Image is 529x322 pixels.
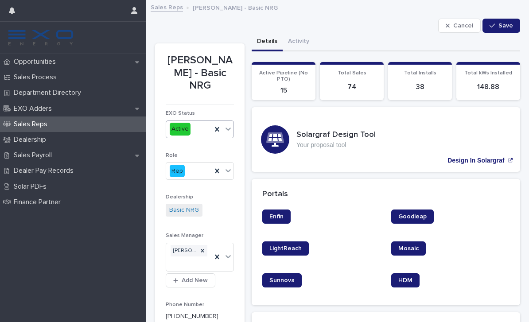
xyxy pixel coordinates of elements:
a: Sunnova [262,273,302,287]
span: Active Pipeline (No PTO) [259,70,308,82]
p: 148.88 [462,83,515,91]
div: [PERSON_NAME] - Basic NRG [171,245,198,257]
span: Goodleap [398,213,427,220]
p: Sales Payroll [10,151,59,159]
button: Details [252,33,283,51]
button: Cancel [438,19,481,33]
p: Sales Reps [10,120,54,128]
a: Basic NRG [169,206,199,215]
span: Cancel [453,23,473,29]
div: Active [170,123,191,136]
span: Sunnova [269,277,295,283]
p: Dealer Pay Records [10,167,81,175]
p: Department Directory [10,89,88,97]
p: Opportunities [10,58,63,66]
button: Add New [166,273,215,287]
a: Sales Reps [151,2,183,12]
a: [PHONE_NUMBER] [166,313,218,319]
span: Mosaic [398,245,419,252]
p: Your proposal tool [296,141,376,149]
img: FKS5r6ZBThi8E5hshIGi [7,29,74,47]
button: Save [482,19,520,33]
a: Mosaic [391,241,426,256]
h3: Solargraf Design Tool [296,130,376,140]
span: LightReach [269,245,302,252]
p: EXO Adders [10,105,59,113]
p: 15 [257,86,310,95]
span: EXO Status [166,111,195,116]
h2: Portals [262,190,288,199]
span: Total kWs Installed [464,70,512,76]
button: Activity [283,33,315,51]
a: HDM [391,273,420,287]
span: Sales Manager [166,233,203,238]
a: Design In Solargraf [252,107,520,172]
a: Enfin [262,209,291,224]
p: 38 [393,83,447,91]
a: Goodleap [391,209,434,224]
span: HDM [398,277,412,283]
p: Solar PDFs [10,182,54,191]
span: Dealership [166,194,193,200]
div: Rep [170,165,185,178]
p: Sales Process [10,73,64,81]
span: Add New [182,277,208,283]
span: Role [166,153,178,158]
p: 74 [325,83,378,91]
span: Total Installs [404,70,436,76]
p: Finance Partner [10,198,68,206]
span: Save [498,23,513,29]
a: LightReach [262,241,309,256]
p: [PERSON_NAME] - Basic NRG [193,2,278,12]
span: Phone Number [166,302,204,307]
p: Dealership [10,136,53,144]
p: Design In Solargraf [447,157,504,164]
span: Enfin [269,213,284,220]
span: Total Sales [338,70,366,76]
p: [PERSON_NAME] - Basic NRG [166,54,234,92]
